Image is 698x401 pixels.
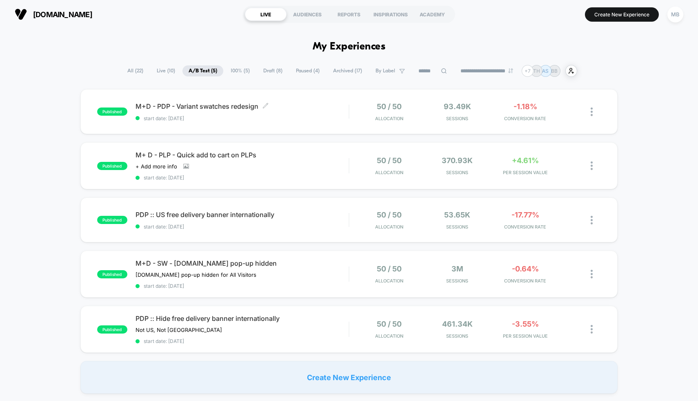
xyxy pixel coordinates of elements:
img: close [591,325,593,334]
span: PER SESSION VALUE [493,333,557,339]
img: close [591,108,593,116]
img: Visually logo [15,8,27,20]
span: By Label [376,68,395,74]
span: Allocation [375,116,403,121]
span: Sessions [425,170,489,175]
span: 100% ( 5 ) [225,65,256,76]
span: PDP :: US free delivery banner internationally [136,211,349,219]
span: 50 / 50 [377,211,402,219]
span: 50 / 50 [377,264,402,273]
span: published [97,270,127,278]
span: PER SESSION VALUE [493,170,557,175]
span: Sessions [425,224,489,230]
span: +4.61% [512,156,539,165]
p: TH [533,68,540,74]
span: A/B Test ( 5 ) [182,65,223,76]
span: Sessions [425,116,489,121]
span: 93.49k [444,102,471,111]
span: published [97,216,127,224]
span: Allocation [375,170,403,175]
span: -0.64% [512,264,539,273]
span: + Add more info [136,163,177,170]
p: AS [542,68,549,74]
span: Allocation [375,278,403,284]
span: M+ D - PLP - Quick add to cart on PLPs [136,151,349,159]
span: published [97,325,127,334]
div: AUDIENCES [287,8,328,21]
div: ACADEMY [411,8,453,21]
span: -17.77% [511,211,539,219]
span: 53.65k [444,211,470,219]
p: BB [551,68,558,74]
img: close [591,216,593,224]
button: MB [665,6,686,23]
span: All ( 22 ) [121,65,149,76]
span: published [97,162,127,170]
span: CONVERSION RATE [493,224,557,230]
span: M+D - PDP - Variant swatches redesign [136,102,349,110]
span: 370.93k [442,156,473,165]
span: 50 / 50 [377,156,402,165]
span: Draft ( 8 ) [257,65,289,76]
span: [DOMAIN_NAME] [33,10,92,19]
h1: My Experiences [313,41,386,53]
div: + 7 [522,65,534,77]
span: Live ( 10 ) [151,65,181,76]
div: INSPIRATIONS [370,8,411,21]
span: published [97,108,127,116]
span: start date: [DATE] [136,224,349,230]
span: 3M [451,264,463,273]
div: LIVE [245,8,287,21]
div: Create New Experience [80,361,618,394]
span: -1.18% [513,102,537,111]
img: close [591,270,593,278]
span: start date: [DATE] [136,338,349,344]
span: Not US, Not [GEOGRAPHIC_DATA] [136,327,222,333]
span: Allocation [375,224,403,230]
img: close [591,161,593,170]
span: start date: [DATE] [136,283,349,289]
span: M+D - SW - [DOMAIN_NAME] pop-up hidden [136,259,349,267]
span: Paused ( 4 ) [290,65,326,76]
span: start date: [DATE] [136,115,349,121]
span: Allocation [375,333,403,339]
span: 50 / 50 [377,320,402,328]
span: Sessions [425,278,489,284]
span: Archived ( 17 ) [327,65,368,76]
div: MB [667,7,683,22]
span: 461.34k [442,320,473,328]
span: CONVERSION RATE [493,116,557,121]
span: 50 / 50 [377,102,402,111]
span: [DOMAIN_NAME] pop-up hidden for All Visitors [136,271,256,278]
button: [DOMAIN_NAME] [12,8,95,21]
span: CONVERSION RATE [493,278,557,284]
button: Create New Experience [585,7,659,22]
span: PDP :: Hide free delivery banner internationally [136,314,349,323]
span: Sessions [425,333,489,339]
span: -3.55% [512,320,539,328]
img: end [508,68,513,73]
div: REPORTS [328,8,370,21]
span: start date: [DATE] [136,175,349,181]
